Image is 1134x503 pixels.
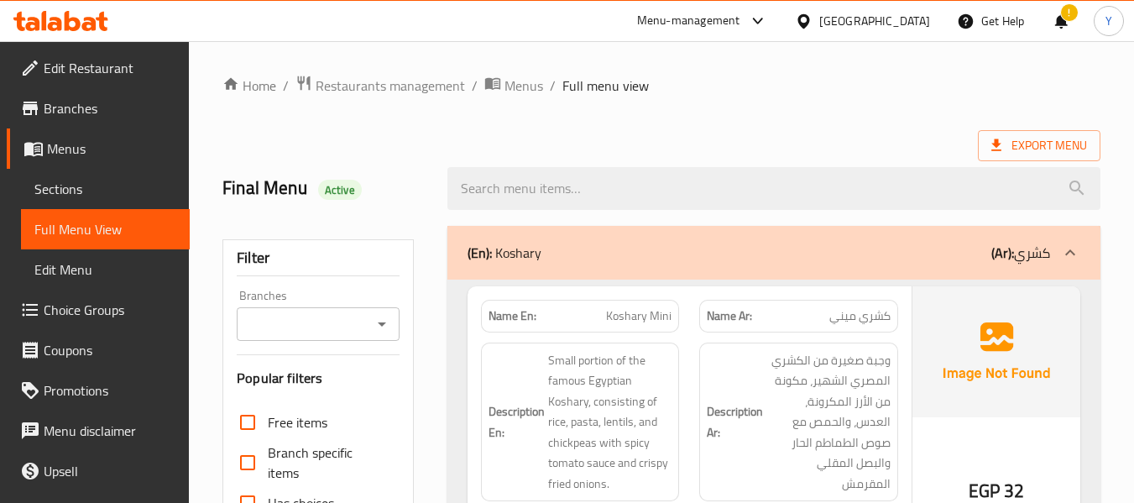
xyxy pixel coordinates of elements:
[991,135,1087,156] span: Export Menu
[7,370,190,411] a: Promotions
[447,167,1100,210] input: search
[268,412,327,432] span: Free items
[504,76,543,96] span: Menus
[34,219,176,239] span: Full Menu View
[7,48,190,88] a: Edit Restaurant
[606,307,672,325] span: Koshary Mini
[548,350,672,495] span: Small portion of the famous Egyptian Koshary, consisting of rice, pasta, lentils, and chickpeas w...
[47,139,176,159] span: Menus
[991,243,1050,263] p: كشري
[316,76,465,96] span: Restaurants management
[34,259,176,280] span: Edit Menu
[318,182,362,198] span: Active
[472,76,478,96] li: /
[44,380,176,401] span: Promotions
[268,443,385,483] span: Branch specific items
[44,300,176,320] span: Choice Groups
[489,307,536,325] strong: Name En:
[829,307,891,325] span: كشري ميني
[370,312,394,336] button: Open
[468,243,541,263] p: Koshary
[468,240,492,265] b: (En):
[21,209,190,249] a: Full Menu View
[7,290,190,330] a: Choice Groups
[7,411,190,451] a: Menu disclaimer
[44,98,176,118] span: Branches
[21,249,190,290] a: Edit Menu
[34,179,176,199] span: Sections
[991,240,1014,265] b: (Ar):
[222,176,426,201] h2: Final Menu
[550,76,556,96] li: /
[766,350,891,495] span: وجبة صغيرة من الكشري المصري الشهير، مكونة من الأرز المكرونة، العدس، والحمص مع صوص الطماطم الحار و...
[1105,12,1112,30] span: Y
[978,130,1100,161] span: Export Menu
[21,169,190,209] a: Sections
[44,340,176,360] span: Coupons
[7,330,190,370] a: Coupons
[283,76,289,96] li: /
[707,307,752,325] strong: Name Ar:
[237,240,399,276] div: Filter
[489,401,545,443] strong: Description En:
[44,58,176,78] span: Edit Restaurant
[447,226,1100,280] div: (En): Koshary(Ar):كشري
[222,75,1100,97] nav: breadcrumb
[295,75,465,97] a: Restaurants management
[707,401,763,443] strong: Description Ar:
[222,76,276,96] a: Home
[912,286,1080,417] img: Ae5nvW7+0k+MAAAAAElFTkSuQmCC
[819,12,930,30] div: [GEOGRAPHIC_DATA]
[562,76,649,96] span: Full menu view
[637,11,740,31] div: Menu-management
[318,180,362,200] div: Active
[7,451,190,491] a: Upsell
[44,461,176,481] span: Upsell
[7,128,190,169] a: Menus
[7,88,190,128] a: Branches
[237,369,399,388] h3: Popular filters
[44,421,176,441] span: Menu disclaimer
[484,75,543,97] a: Menus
